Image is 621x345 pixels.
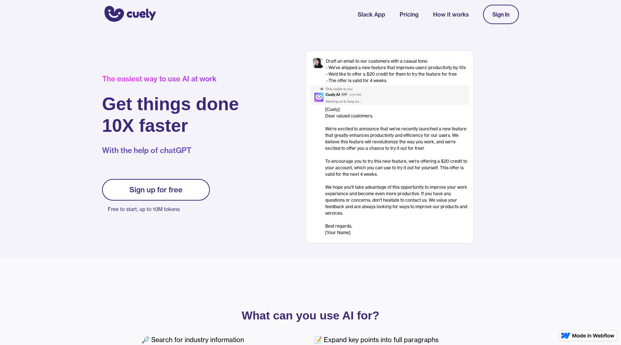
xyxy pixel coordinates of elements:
p: Free to start, up to 10M tokens [108,204,210,214]
div: Sign In [492,11,510,18]
a: home [102,1,156,28]
a: How it works [433,10,469,19]
a: Slack App [358,10,385,19]
h1: Get things done 10X faster [102,93,239,136]
a: Sign In [483,5,519,24]
div: The easiest way to use AI at work [102,75,239,83]
p: With the help of chatGPT [102,145,239,156]
div: [Cuely] Dear valued customers, ‍ We're excited to announce that we've recently launched a new fea... [325,106,469,236]
img: Made in Webflow [572,333,615,338]
a: Sign up for free [102,179,210,201]
a: Pricing [400,10,419,19]
div: Draft an email to our customers with a casual tone: - We’ve shipped a new feature that improves u... [326,58,466,84]
div: Sign up for free [129,185,183,194]
p: What can you use AI for? [142,310,479,321]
